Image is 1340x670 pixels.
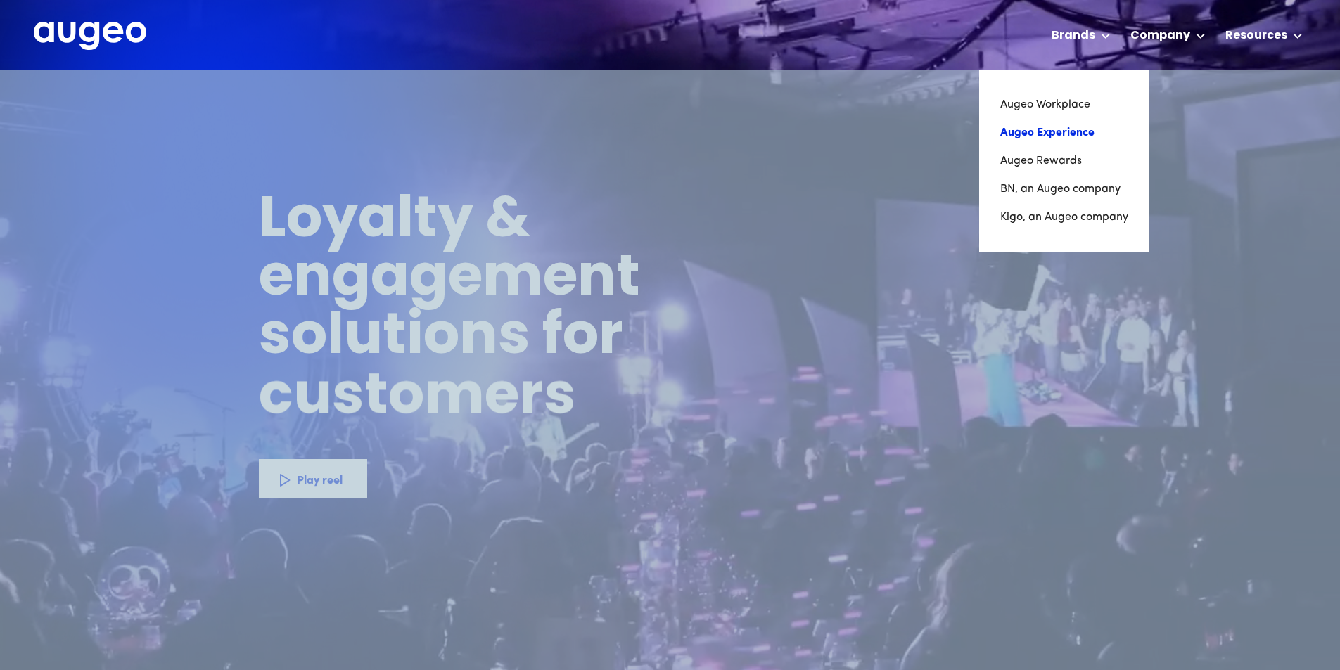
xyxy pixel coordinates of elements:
div: Company [1130,27,1190,44]
a: BN, an Augeo company [1000,175,1128,203]
div: Resources [1225,27,1287,44]
a: Augeo Rewards [1000,147,1128,175]
a: Kigo, an Augeo company [1000,203,1128,231]
a: Augeo Workplace [1000,91,1128,119]
img: Augeo's full logo in white. [34,22,146,51]
a: home [34,22,146,51]
div: Brands [1052,27,1095,44]
nav: Brands [979,70,1149,252]
a: Augeo Experience [1000,119,1128,147]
